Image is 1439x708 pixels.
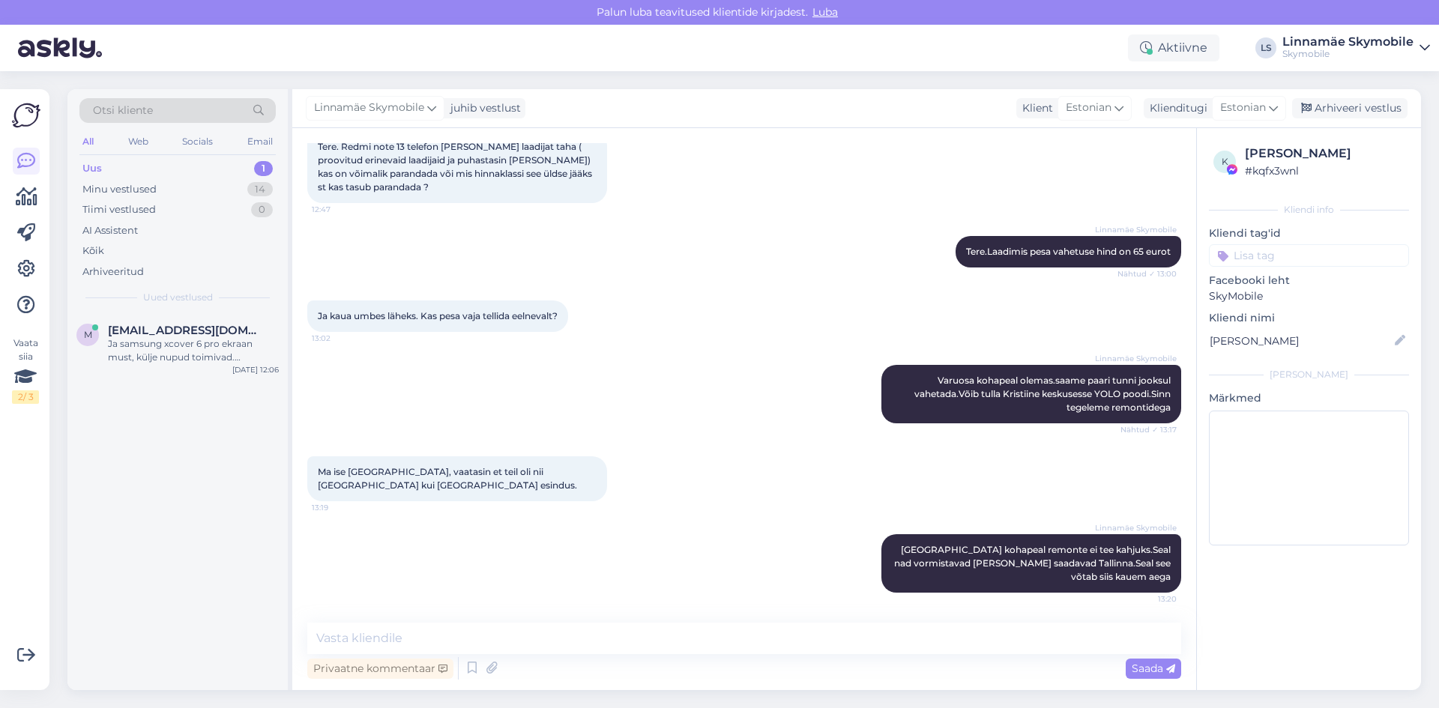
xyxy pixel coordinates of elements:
p: Kliendi tag'id [1209,226,1409,241]
div: Web [125,132,151,151]
div: [PERSON_NAME] [1245,145,1405,163]
div: Socials [179,132,216,151]
p: Kliendi nimi [1209,310,1409,326]
div: Uus [82,161,102,176]
p: Märkmed [1209,390,1409,406]
div: # kqfx3wnl [1245,163,1405,179]
span: [GEOGRAPHIC_DATA] kohapeal remonte ei tee kahjuks.Seal nad vormistavad [PERSON_NAME] saadavad Tal... [894,544,1173,582]
span: 13:02 [312,333,368,344]
span: Uued vestlused [143,291,213,304]
span: 13:19 [312,502,368,513]
div: 14 [247,182,273,197]
span: Linnamäe Skymobile [1095,353,1177,364]
span: Nähtud ✓ 13:17 [1120,424,1177,435]
span: Nähtud ✓ 13:00 [1117,268,1177,279]
div: Skymobile [1282,48,1414,60]
div: Email [244,132,276,151]
div: Privaatne kommentaar [307,659,453,679]
input: Lisa tag [1209,244,1409,267]
span: Ja kaua umbes läheks. Kas pesa vaja tellida eelnevalt? [318,310,558,321]
div: LS [1255,37,1276,58]
span: 13:20 [1120,593,1177,605]
span: Ma ise [GEOGRAPHIC_DATA], vaatasin et teil oli nii [GEOGRAPHIC_DATA] kui [GEOGRAPHIC_DATA] esindus. [318,466,577,491]
div: Arhiveeritud [82,264,144,279]
span: Estonian [1220,100,1266,116]
span: Linnamäe Skymobile [314,100,424,116]
span: 12:47 [312,204,368,215]
div: Klienditugi [1144,100,1207,116]
p: SkyMobile [1209,288,1409,304]
p: Facebooki leht [1209,273,1409,288]
span: Otsi kliente [93,103,153,118]
div: All [79,132,97,151]
span: mimmupauka@gmail.com [108,324,264,337]
div: Linnamäe Skymobile [1282,36,1414,48]
div: 0 [251,202,273,217]
span: Linnamäe Skymobile [1095,522,1177,533]
div: Vaata siia [12,336,39,404]
span: Linnamäe Skymobile [1095,224,1177,235]
div: 2 / 3 [12,390,39,404]
div: Aktiivne [1128,34,1219,61]
input: Lisa nimi [1210,333,1392,349]
div: 1 [254,161,273,176]
div: Arhiveeri vestlus [1292,98,1408,118]
span: Saada [1132,662,1175,675]
div: Kõik [82,243,104,258]
div: [DATE] 12:06 [232,364,279,375]
div: AI Assistent [82,223,138,238]
div: Minu vestlused [82,182,157,197]
span: m [84,329,92,340]
div: Kliendi info [1209,203,1409,217]
div: [PERSON_NAME] [1209,368,1409,381]
div: Tiimi vestlused [82,202,156,217]
img: Askly Logo [12,101,40,130]
span: Estonian [1066,100,1111,116]
span: Luba [808,5,842,19]
a: Linnamäe SkymobileSkymobile [1282,36,1430,60]
span: Varuosa kohapeal olemas.saame paari tunni jooksul vahetada.Võib tulla Kristiine keskusesse YOLO p... [914,375,1173,413]
div: juhib vestlust [444,100,521,116]
div: Ja samsung xcover 6 pro ekraan must, külje nupud toimivad. [PERSON_NAME] vahetus ei aidanud. Kas ... [108,337,279,364]
span: k [1222,156,1228,167]
div: Klient [1016,100,1053,116]
span: Tere.Laadimis pesa vahetuse hind on 65 eurot [966,246,1171,257]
